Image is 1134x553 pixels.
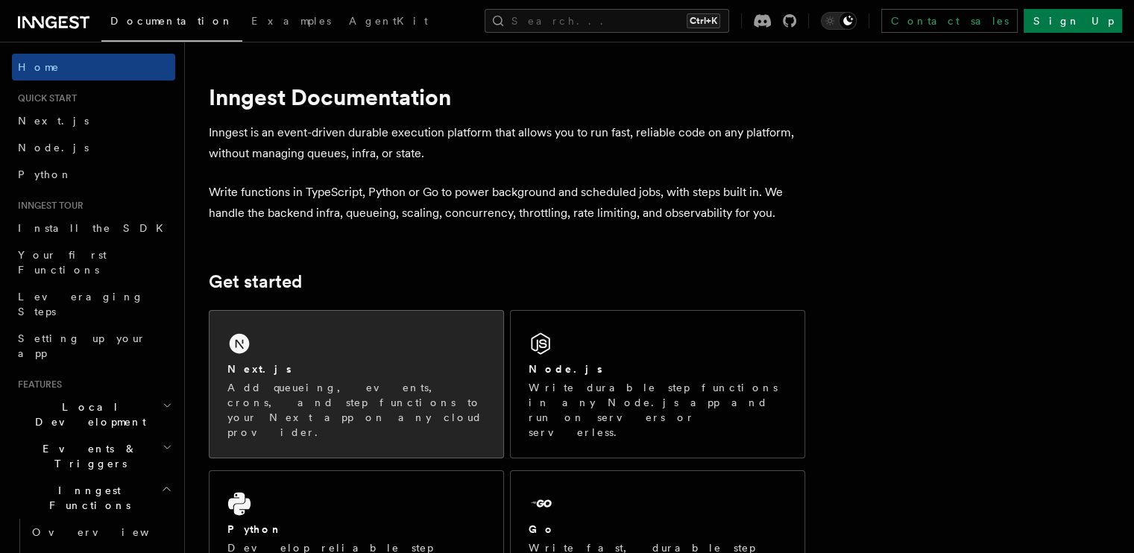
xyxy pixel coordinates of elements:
span: Local Development [12,399,163,429]
a: Contact sales [881,9,1018,33]
span: Inngest Functions [12,483,161,513]
span: Python [18,168,72,180]
a: Install the SDK [12,215,175,241]
button: Events & Triggers [12,435,175,477]
span: Documentation [110,15,233,27]
p: Write functions in TypeScript, Python or Go to power background and scheduled jobs, with steps bu... [209,182,805,224]
span: Next.js [18,115,89,127]
button: Toggle dark mode [821,12,857,30]
span: Overview [32,526,186,538]
span: Features [12,379,62,391]
p: Write durable step functions in any Node.js app and run on servers or serverless. [529,380,787,440]
span: Setting up your app [18,332,146,359]
span: Inngest tour [12,200,84,212]
h2: Python [227,522,283,537]
a: Get started [209,271,302,292]
button: Local Development [12,394,175,435]
h2: Next.js [227,361,292,376]
span: Events & Triggers [12,441,163,471]
a: Node.jsWrite durable step functions in any Node.js app and run on servers or serverless. [510,310,805,458]
a: Documentation [101,4,242,42]
span: Quick start [12,92,77,104]
a: Sign Up [1024,9,1122,33]
h1: Inngest Documentation [209,83,805,110]
a: AgentKit [340,4,437,40]
h2: Go [529,522,555,537]
a: Leveraging Steps [12,283,175,325]
a: Next.js [12,107,175,134]
a: Examples [242,4,340,40]
kbd: Ctrl+K [687,13,720,28]
span: Leveraging Steps [18,291,144,317]
a: Setting up your app [12,325,175,367]
a: Your first Functions [12,241,175,283]
a: Home [12,54,175,80]
span: AgentKit [349,15,428,27]
span: Examples [251,15,331,27]
a: Next.jsAdd queueing, events, crons, and step functions to your Next app on any cloud provider. [209,310,504,458]
p: Add queueing, events, crons, and step functions to your Next app on any cloud provider. [227,380,485,440]
button: Inngest Functions [12,477,175,519]
button: Search...Ctrl+K [485,9,729,33]
p: Inngest is an event-driven durable execution platform that allows you to run fast, reliable code ... [209,122,805,164]
span: Node.js [18,142,89,154]
a: Overview [26,519,175,546]
span: Install the SDK [18,222,172,234]
a: Python [12,161,175,188]
span: Your first Functions [18,249,107,276]
span: Home [18,60,60,75]
h2: Node.js [529,361,602,376]
a: Node.js [12,134,175,161]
